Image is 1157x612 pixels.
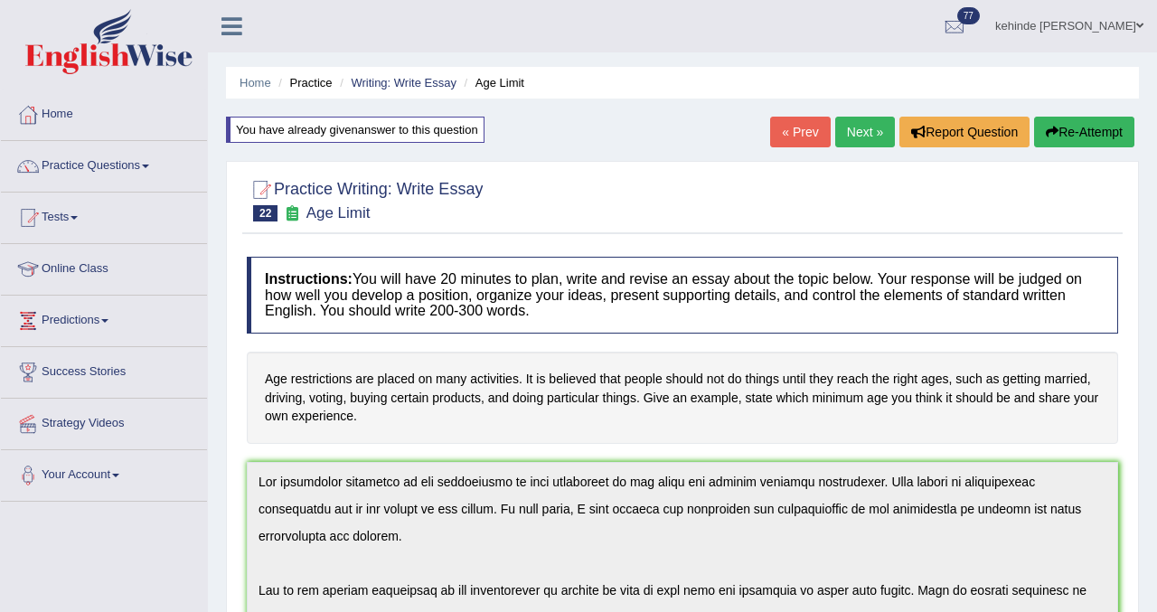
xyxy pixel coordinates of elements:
a: Predictions [1,296,207,341]
li: Age Limit [460,74,524,91]
a: Your Account [1,450,207,495]
a: Tests [1,193,207,238]
a: Writing: Write Essay [351,76,456,89]
a: Strategy Videos [1,399,207,444]
span: 77 [957,7,980,24]
a: Success Stories [1,347,207,392]
li: Practice [274,74,332,91]
a: Home [240,76,271,89]
span: 22 [253,205,277,221]
small: Age Limit [306,204,371,221]
a: « Prev [770,117,830,147]
small: Exam occurring question [282,205,301,222]
b: Instructions: [265,271,353,287]
a: Online Class [1,244,207,289]
button: Re-Attempt [1034,117,1134,147]
a: Home [1,89,207,135]
div: You have already given answer to this question [226,117,484,143]
a: Practice Questions [1,141,207,186]
h2: Practice Writing: Write Essay [247,176,483,221]
button: Report Question [899,117,1030,147]
a: Next » [835,117,895,147]
h4: Age restrictions are placed on many activities. It is believed that people should not do things u... [247,352,1118,444]
h4: You will have 20 minutes to plan, write and revise an essay about the topic below. Your response ... [247,257,1118,334]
